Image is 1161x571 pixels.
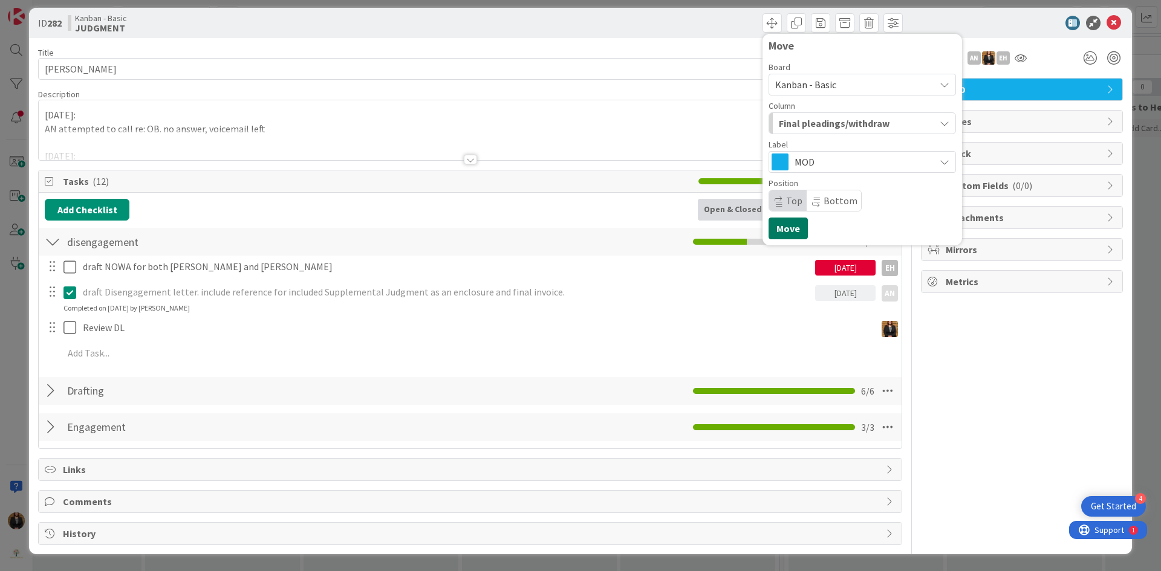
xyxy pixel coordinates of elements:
span: Dates [946,114,1101,129]
p: [DATE]: [45,108,896,122]
div: 1 [63,5,66,15]
span: Metrics [946,274,1101,289]
span: MOD [946,82,1101,97]
span: Kanban - Basic [75,13,127,23]
span: History [63,526,880,541]
input: Add Checklist... [63,380,335,402]
span: Mirrors [946,242,1101,257]
span: Bottom [824,195,857,207]
div: [DATE] [815,285,876,301]
p: draft NOWA for both [PERSON_NAME] and [PERSON_NAME] [83,260,810,274]
span: ( 12 ) [93,175,109,187]
span: Top [786,195,802,207]
img: KS [982,51,995,65]
span: Block [946,146,1101,161]
span: Position [769,179,798,187]
span: 6 / 6 [861,384,874,398]
p: draft Disengagement letter. include reference for included Supplemental Judgment as an enclosure ... [83,285,810,299]
span: Final pleadings/withdraw [779,115,889,131]
div: [DATE] [815,260,876,276]
span: MOD [795,153,929,170]
b: JUDGMENT [75,23,127,33]
div: Get Started [1091,500,1136,512]
div: Move [769,40,956,52]
img: KS [882,321,898,337]
span: Comments [63,494,880,509]
span: ID [38,16,62,30]
input: Add Checklist... [63,231,335,253]
div: Open & Closed [698,199,769,221]
div: AN [968,51,981,65]
p: AN attempted to call re: OB. no answer, voicemail left [45,122,896,136]
input: type card name here... [38,58,902,80]
div: 4 [1135,493,1146,504]
span: Custom Fields [946,178,1101,193]
div: Completed on [DATE] by [PERSON_NAME] [63,303,190,314]
button: Final pleadings/withdraw [769,112,956,134]
span: Description [38,89,80,100]
div: Open Get Started checklist, remaining modules: 4 [1081,496,1146,517]
button: Move [769,218,808,239]
span: Board [769,63,790,71]
span: Kanban - Basic [775,79,836,91]
span: Column [769,102,795,110]
span: Links [63,462,880,477]
div: EH [882,260,898,276]
span: Label [769,140,788,149]
label: Title [38,47,54,58]
span: Attachments [946,210,1101,225]
span: 3 / 3 [861,420,874,434]
b: 282 [47,17,62,29]
span: Support [25,2,55,16]
span: Tasks [63,174,692,189]
div: EH [997,51,1010,65]
p: Review DL [83,321,871,335]
span: ( 0/0 ) [1012,179,1032,192]
div: AN [882,285,898,302]
input: Add Checklist... [63,416,335,438]
button: Add Checklist [45,199,129,221]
